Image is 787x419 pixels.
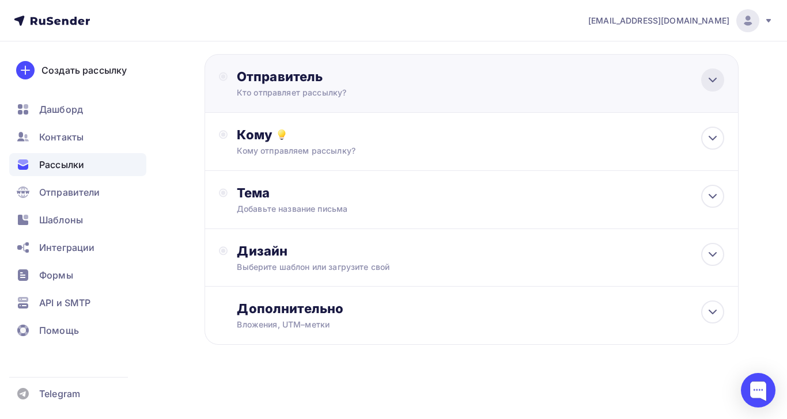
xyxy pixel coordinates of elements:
[9,153,146,176] a: Рассылки
[9,125,146,148] a: Контакты
[39,158,84,172] span: Рассылки
[588,9,773,32] a: [EMAIL_ADDRESS][DOMAIN_NAME]
[237,203,442,215] div: Добавьте название письма
[39,268,73,282] span: Формы
[9,264,146,287] a: Формы
[237,319,675,330] div: Вложения, UTM–метки
[237,300,724,317] div: Дополнительно
[237,87,461,98] div: Кто отправляет рассылку?
[39,241,94,254] span: Интеграции
[237,261,675,273] div: Выберите шаблон или загрузите свой
[39,387,80,401] span: Telegram
[39,130,84,144] span: Контакты
[9,181,146,204] a: Отправители
[39,296,90,310] span: API и SMTP
[237,127,724,143] div: Кому
[39,323,79,337] span: Помощь
[39,213,83,227] span: Шаблоны
[39,102,83,116] span: Дашборд
[237,68,486,85] div: Отправитель
[237,185,464,201] div: Тема
[9,98,146,121] a: Дашборд
[237,243,724,259] div: Дизайн
[588,15,729,26] span: [EMAIL_ADDRESS][DOMAIN_NAME]
[39,185,100,199] span: Отправители
[41,63,127,77] div: Создать рассылку
[237,145,675,157] div: Кому отправляем рассылку?
[9,208,146,231] a: Шаблоны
